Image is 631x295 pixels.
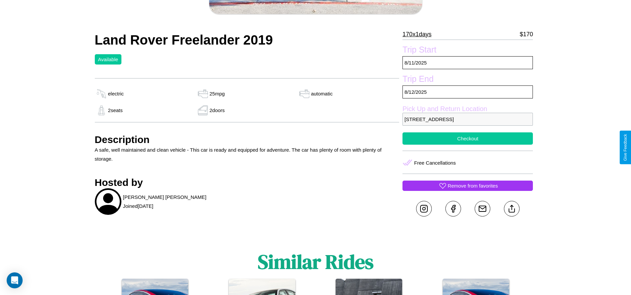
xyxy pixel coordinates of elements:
[414,158,456,167] p: Free Cancellations
[520,29,533,40] p: $ 170
[196,89,210,99] img: gas
[402,45,533,56] label: Trip Start
[258,248,374,275] h1: Similar Rides
[95,145,399,163] p: A safe, well maintained and clean vehicle - This car is ready and equipped for adventure. The car...
[108,106,123,115] p: 2 seats
[95,89,108,99] img: gas
[402,105,533,113] label: Pick Up and Return Location
[95,33,399,48] h2: Land Rover Freelander 2019
[402,132,533,145] button: Checkout
[123,202,153,211] p: Joined [DATE]
[95,105,108,115] img: gas
[210,106,225,115] p: 2 doors
[298,89,311,99] img: gas
[98,55,118,64] p: Available
[402,56,533,69] p: 8 / 11 / 2025
[311,89,333,98] p: automatic
[402,113,533,126] p: [STREET_ADDRESS]
[123,193,207,202] p: [PERSON_NAME] [PERSON_NAME]
[210,89,225,98] p: 25 mpg
[196,105,210,115] img: gas
[95,134,399,145] h3: Description
[402,181,533,191] button: Remove from favorites
[623,134,628,161] div: Give Feedback
[95,177,399,188] h3: Hosted by
[402,74,533,85] label: Trip End
[7,272,23,288] div: Open Intercom Messenger
[448,181,498,190] p: Remove from favorites
[402,29,431,40] p: 170 x 1 days
[402,85,533,98] p: 8 / 12 / 2025
[108,89,124,98] p: electric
